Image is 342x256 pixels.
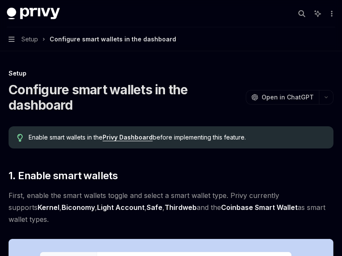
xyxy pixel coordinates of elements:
[7,8,60,20] img: dark logo
[9,189,333,225] span: First, enable the smart wallets toggle and select a smart wallet type. Privy currently supports ,...
[327,8,335,20] button: More actions
[9,69,333,78] div: Setup
[262,93,314,102] span: Open in ChatGPT
[38,203,59,212] a: Kernel
[50,34,176,44] div: Configure smart wallets in the dashboard
[221,203,298,212] a: Coinbase Smart Wallet
[29,133,325,142] span: Enable smart wallets in the before implementing this feature.
[147,203,162,212] a: Safe
[21,34,38,44] span: Setup
[246,90,319,105] button: Open in ChatGPT
[165,203,197,212] a: Thirdweb
[17,134,23,142] svg: Tip
[103,134,153,141] a: Privy Dashboard
[9,82,242,113] h1: Configure smart wallets in the dashboard
[9,169,118,183] span: 1. Enable smart wallets
[62,203,95,212] a: Biconomy
[97,203,144,212] a: Light Account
